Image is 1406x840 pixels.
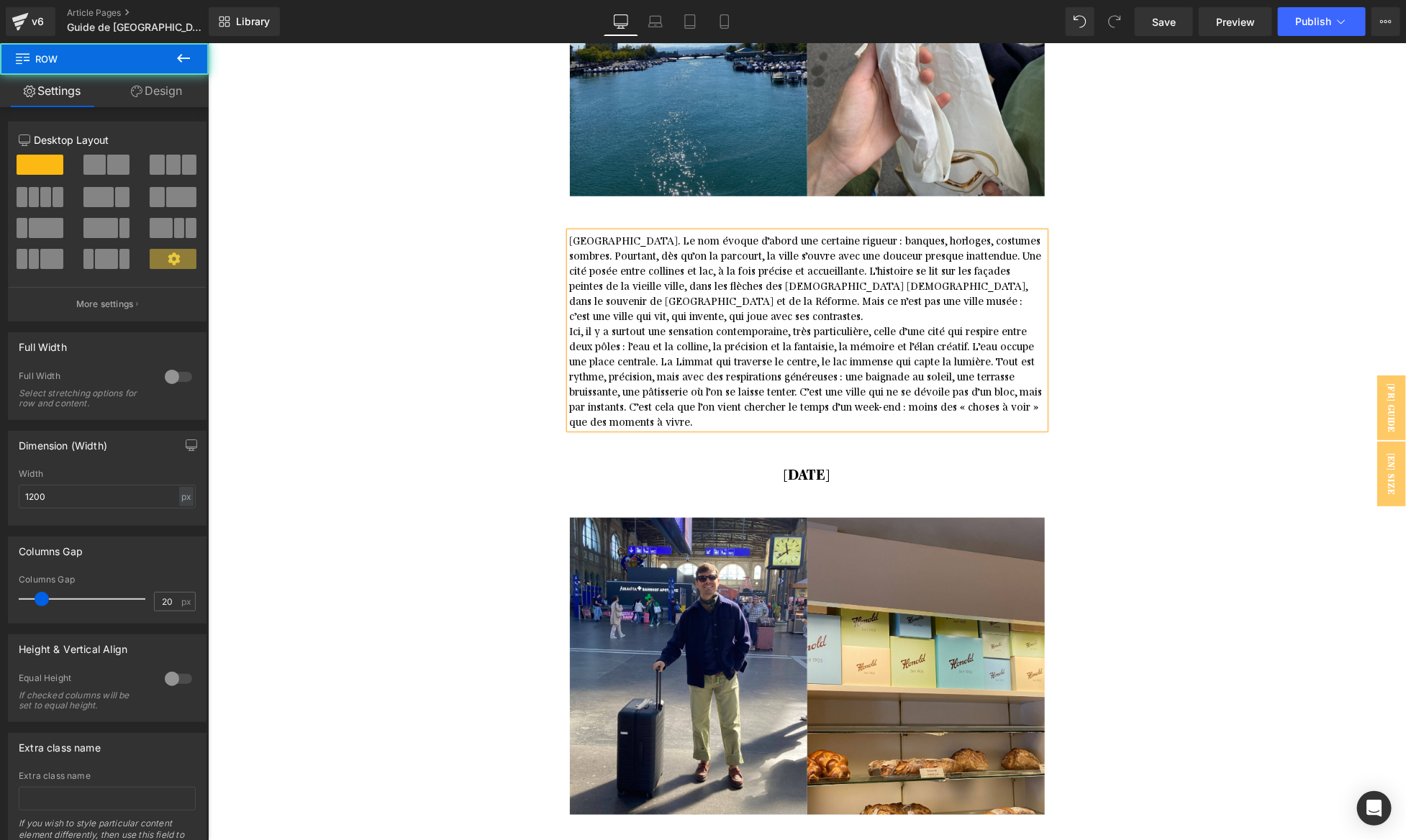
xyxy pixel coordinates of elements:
[67,7,232,19] a: Article Pages
[1357,791,1392,826] div: Open Intercom Messenger
[1140,398,1198,463] span: [EN] SIZE GUIDE
[19,537,83,557] div: Columns Gap
[707,7,742,36] a: Mobile
[19,690,148,711] div: If checked columns will be set to equal height.
[1140,332,1198,397] span: [FR] GUIDE DES TAILLES
[362,280,838,385] span: Ici, il y a surtout une sensation contemporaine, très particulière, celle d’une cité qui respire ...
[1371,7,1400,36] button: More
[19,771,196,781] div: Extra class name
[19,734,101,754] div: Extra class name
[576,421,622,439] b: [DATE]
[9,287,206,321] button: More settings
[19,132,196,147] p: Desktop Layout
[1199,7,1272,36] a: Preview
[14,43,158,75] span: Row
[76,298,134,311] p: More settings
[19,388,148,408] div: Select stretching options for row and content.
[673,7,707,36] a: Tablet
[19,485,196,508] input: auto
[19,370,150,385] div: Full Width
[236,15,270,28] span: Library
[19,672,150,688] div: Equal Height
[104,75,209,107] a: Design
[29,12,47,31] div: v6
[604,7,638,36] a: Desktop
[179,487,194,506] div: px
[1100,7,1129,36] button: Redo
[181,597,194,606] span: px
[362,190,837,279] span: [GEOGRAPHIC_DATA]. Le nom évoque d’abord une certaine rigueur : banques, horloges, costumes sombr...
[19,635,127,655] div: Height & Vertical Align
[19,432,107,452] div: Dimension (Width)
[19,333,67,353] div: Full Width
[6,7,55,36] a: v6
[67,22,205,33] span: Guide de [GEOGRAPHIC_DATA]
[1066,7,1094,36] button: Undo
[638,7,673,36] a: Laptop
[19,575,196,585] div: Columns Gap
[19,469,196,479] div: Width
[1278,7,1366,36] button: Publish
[1216,14,1255,29] span: Preview
[209,7,280,36] a: New Library
[1295,16,1331,27] span: Publish
[1152,14,1176,29] span: Save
